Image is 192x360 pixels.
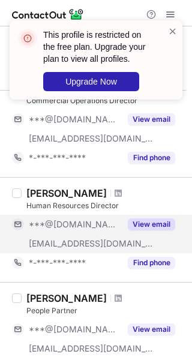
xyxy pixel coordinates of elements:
[43,72,139,91] button: Upgrade Now
[18,29,37,48] img: error
[26,187,107,199] div: [PERSON_NAME]
[128,323,175,335] button: Reveal Button
[29,133,154,144] span: [EMAIL_ADDRESS][DOMAIN_NAME]
[128,152,175,164] button: Reveal Button
[26,305,185,316] div: People Partner
[128,218,175,230] button: Reveal Button
[29,324,121,335] span: ***@[DOMAIN_NAME]
[29,219,121,230] span: ***@[DOMAIN_NAME]
[29,238,154,249] span: [EMAIL_ADDRESS][DOMAIN_NAME]
[65,77,117,86] span: Upgrade Now
[26,200,185,211] div: Human Resources Director
[26,292,107,304] div: [PERSON_NAME]
[128,257,175,269] button: Reveal Button
[12,7,84,22] img: ContactOut v5.3.10
[43,29,154,65] header: This profile is restricted on the free plan. Upgrade your plan to view all profiles.
[29,343,154,354] span: [EMAIL_ADDRESS][DOMAIN_NAME]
